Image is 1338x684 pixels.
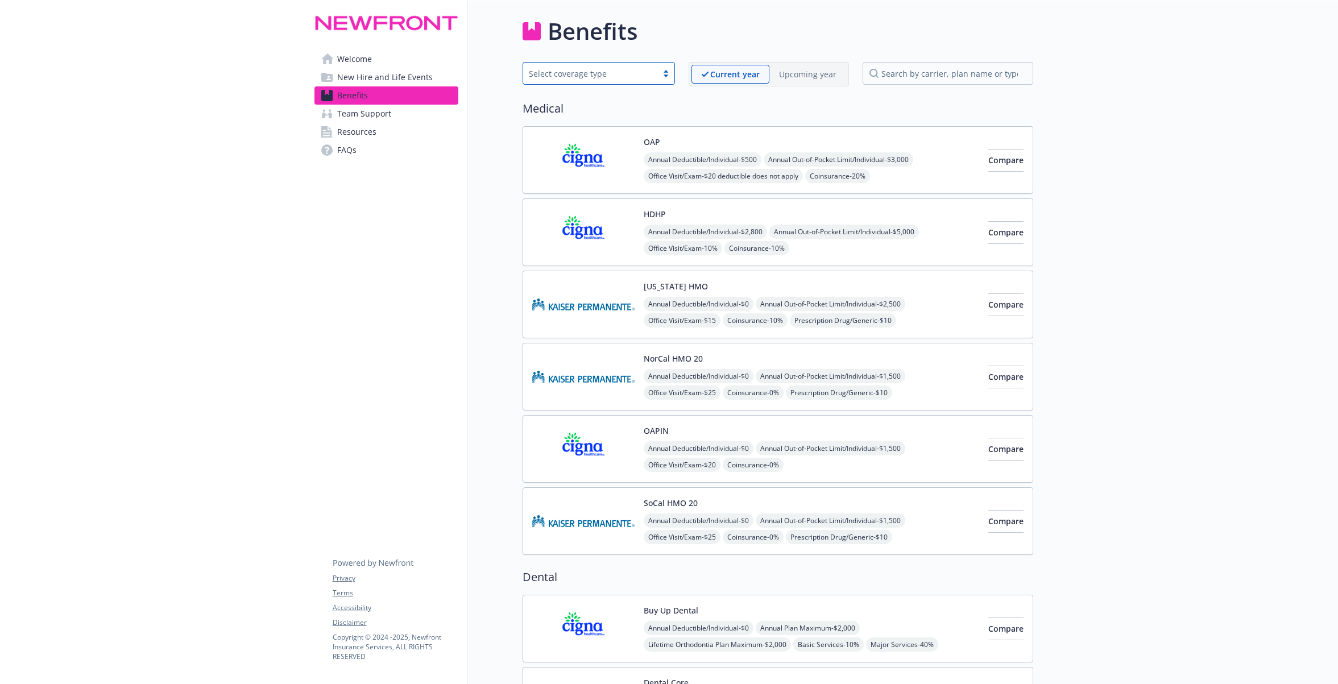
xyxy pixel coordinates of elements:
[723,530,784,544] span: Coinsurance - 0%
[644,425,669,437] button: OAPIN
[644,441,753,455] span: Annual Deductible/Individual - $0
[988,617,1024,640] button: Compare
[988,299,1024,310] span: Compare
[786,385,892,400] span: Prescription Drug/Generic - $10
[988,293,1024,316] button: Compare
[723,385,784,400] span: Coinsurance - 0%
[314,68,458,86] a: New Hire and Life Events
[988,443,1024,454] span: Compare
[337,105,391,123] span: Team Support
[805,169,870,183] span: Coinsurance - 20%
[764,152,913,167] span: Annual Out-of-Pocket Limit/Individual - $3,000
[333,617,458,628] a: Disclaimer
[337,123,376,141] span: Resources
[532,353,635,401] img: Kaiser Permanente Insurance Company carrier logo
[644,530,720,544] span: Office Visit/Exam - $25
[644,152,761,167] span: Annual Deductible/Individual - $500
[532,208,635,256] img: CIGNA carrier logo
[769,225,919,239] span: Annual Out-of-Pocket Limit/Individual - $5,000
[988,221,1024,244] button: Compare
[863,62,1033,85] input: search by carrier, plan name or type
[532,136,635,184] img: CIGNA carrier logo
[710,68,760,80] p: Current year
[314,105,458,123] a: Team Support
[756,369,905,383] span: Annual Out-of-Pocket Limit/Individual - $1,500
[523,100,1033,117] h2: Medical
[786,530,892,544] span: Prescription Drug/Generic - $10
[756,441,905,455] span: Annual Out-of-Pocket Limit/Individual - $1,500
[988,227,1024,238] span: Compare
[644,169,803,183] span: Office Visit/Exam - $20 deductible does not apply
[644,313,720,328] span: Office Visit/Exam - $15
[988,155,1024,165] span: Compare
[532,604,635,653] img: CIGNA carrier logo
[756,297,905,311] span: Annual Out-of-Pocket Limit/Individual - $2,500
[988,371,1024,382] span: Compare
[723,313,788,328] span: Coinsurance - 10%
[988,366,1024,388] button: Compare
[644,280,708,292] button: [US_STATE] HMO
[644,353,703,364] button: NorCal HMO 20
[644,513,753,528] span: Annual Deductible/Individual - $0
[866,637,938,652] span: Major Services - 40%
[644,621,753,635] span: Annual Deductible/Individual - $0
[644,637,791,652] span: Lifetime Orthodontia Plan Maximum - $2,000
[532,425,635,473] img: CIGNA carrier logo
[314,141,458,159] a: FAQs
[644,241,722,255] span: Office Visit/Exam - 10%
[337,86,368,105] span: Benefits
[779,68,836,80] p: Upcoming year
[314,50,458,68] a: Welcome
[988,438,1024,461] button: Compare
[988,510,1024,533] button: Compare
[644,604,698,616] button: Buy Up Dental
[529,68,652,80] div: Select coverage type
[548,14,637,48] h1: Benefits
[337,141,357,159] span: FAQs
[723,458,784,472] span: Coinsurance - 0%
[988,149,1024,172] button: Compare
[644,297,753,311] span: Annual Deductible/Individual - $0
[988,516,1024,527] span: Compare
[644,385,720,400] span: Office Visit/Exam - $25
[988,623,1024,634] span: Compare
[793,637,864,652] span: Basic Services - 10%
[333,632,458,661] p: Copyright © 2024 - 2025 , Newfront Insurance Services, ALL RIGHTS RESERVED
[337,50,372,68] span: Welcome
[333,588,458,598] a: Terms
[644,458,720,472] span: Office Visit/Exam - $20
[333,603,458,613] a: Accessibility
[314,86,458,105] a: Benefits
[523,569,1033,586] h2: Dental
[756,621,860,635] span: Annual Plan Maximum - $2,000
[333,573,458,583] a: Privacy
[644,369,753,383] span: Annual Deductible/Individual - $0
[644,208,666,220] button: HDHP
[532,497,635,545] img: Kaiser Permanente Insurance Company carrier logo
[790,313,896,328] span: Prescription Drug/Generic - $10
[644,497,698,509] button: SoCal HMO 20
[337,68,433,86] span: New Hire and Life Events
[644,225,767,239] span: Annual Deductible/Individual - $2,800
[724,241,789,255] span: Coinsurance - 10%
[532,280,635,329] img: Kaiser Permanente Insurance Company carrier logo
[756,513,905,528] span: Annual Out-of-Pocket Limit/Individual - $1,500
[644,136,660,148] button: OAP
[314,123,458,141] a: Resources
